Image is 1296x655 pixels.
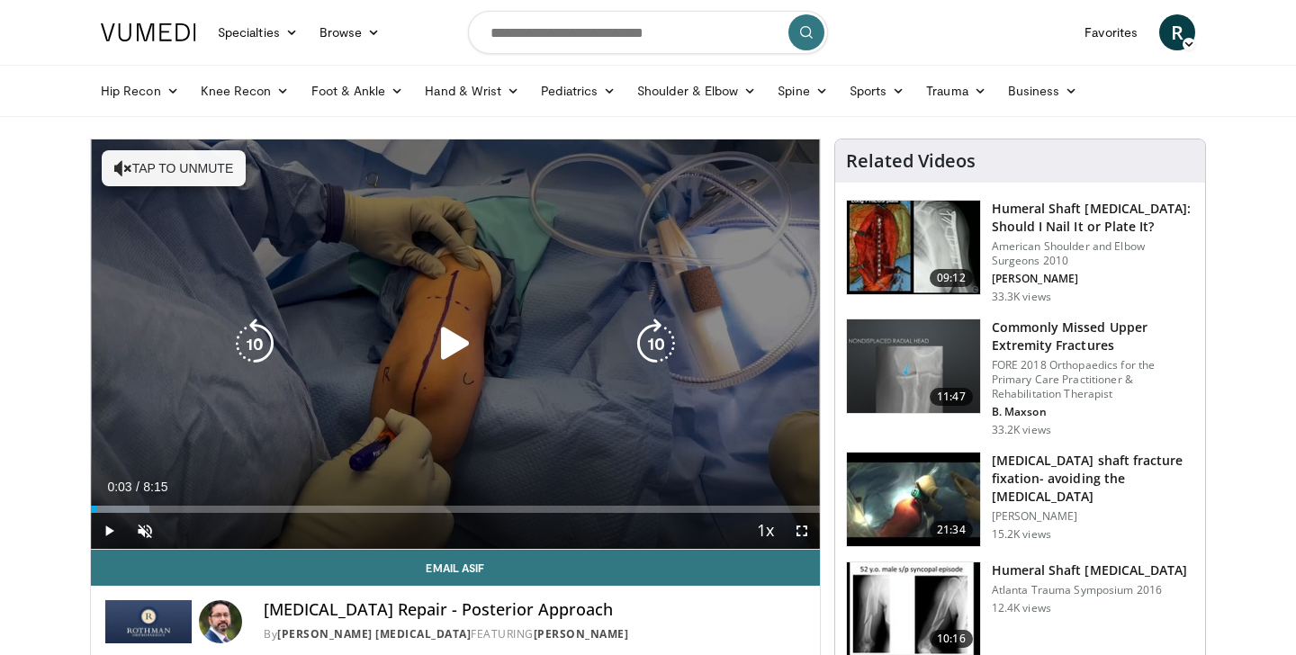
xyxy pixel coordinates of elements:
[91,506,820,513] div: Progress Bar
[90,73,190,109] a: Hip Recon
[992,200,1194,236] h3: Humeral Shaft [MEDICAL_DATA]: Should I Nail It or Plate It?
[530,73,626,109] a: Pediatrics
[846,452,1194,547] a: 21:34 [MEDICAL_DATA] shaft fracture fixation- avoiding the [MEDICAL_DATA] [PERSON_NAME] 15.2K views
[992,601,1051,615] p: 12.4K views
[301,73,415,109] a: Foot & Ankle
[107,480,131,494] span: 0:03
[930,388,973,406] span: 11:47
[930,630,973,648] span: 10:16
[626,73,767,109] a: Shoulder & Elbow
[748,513,784,549] button: Playback Rate
[992,319,1194,354] h3: Commonly Missed Upper Extremity Fractures
[414,73,530,109] a: Hand & Wrist
[309,14,391,50] a: Browse
[992,290,1051,304] p: 33.3K views
[846,319,1194,437] a: 11:47 Commonly Missed Upper Extremity Fractures FORE 2018 Orthopaedics for the Primary Care Pract...
[91,139,820,550] video-js: Video Player
[127,513,163,549] button: Unmute
[992,358,1194,401] p: FORE 2018 Orthopaedics for the Primary Care Practitioner & Rehabilitation Therapist
[992,583,1188,597] p: Atlanta Trauma Symposium 2016
[767,73,838,109] a: Spine
[992,405,1194,419] p: B. Maxson
[992,509,1194,524] p: [PERSON_NAME]
[1159,14,1195,50] a: R
[91,513,127,549] button: Play
[930,269,973,287] span: 09:12
[992,527,1051,542] p: 15.2K views
[915,73,997,109] a: Trauma
[847,201,980,294] img: sot_1.png.150x105_q85_crop-smart_upscale.jpg
[143,480,167,494] span: 8:15
[468,11,828,54] input: Search topics, interventions
[105,600,192,643] img: Rothman Hand Surgery
[190,73,301,109] a: Knee Recon
[277,626,471,642] a: [PERSON_NAME] [MEDICAL_DATA]
[930,521,973,539] span: 21:34
[997,73,1089,109] a: Business
[992,452,1194,506] h3: [MEDICAL_DATA] shaft fracture fixation- avoiding the [MEDICAL_DATA]
[992,423,1051,437] p: 33.2K views
[264,600,805,620] h4: [MEDICAL_DATA] Repair - Posterior Approach
[136,480,139,494] span: /
[839,73,916,109] a: Sports
[1074,14,1148,50] a: Favorites
[992,239,1194,268] p: American Shoulder and Elbow Surgeons 2010
[101,23,196,41] img: VuMedi Logo
[784,513,820,549] button: Fullscreen
[534,626,629,642] a: [PERSON_NAME]
[847,453,980,546] img: 242296_0001_1.png.150x105_q85_crop-smart_upscale.jpg
[91,550,820,586] a: Email Asif
[847,319,980,413] img: b2c65235-e098-4cd2-ab0f-914df5e3e270.150x105_q85_crop-smart_upscale.jpg
[992,272,1194,286] p: [PERSON_NAME]
[199,600,242,643] img: Avatar
[992,561,1188,579] h3: Humeral Shaft [MEDICAL_DATA]
[207,14,309,50] a: Specialties
[846,200,1194,304] a: 09:12 Humeral Shaft [MEDICAL_DATA]: Should I Nail It or Plate It? American Shoulder and Elbow Sur...
[264,626,805,642] div: By FEATURING
[102,150,246,186] button: Tap to unmute
[846,150,976,172] h4: Related Videos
